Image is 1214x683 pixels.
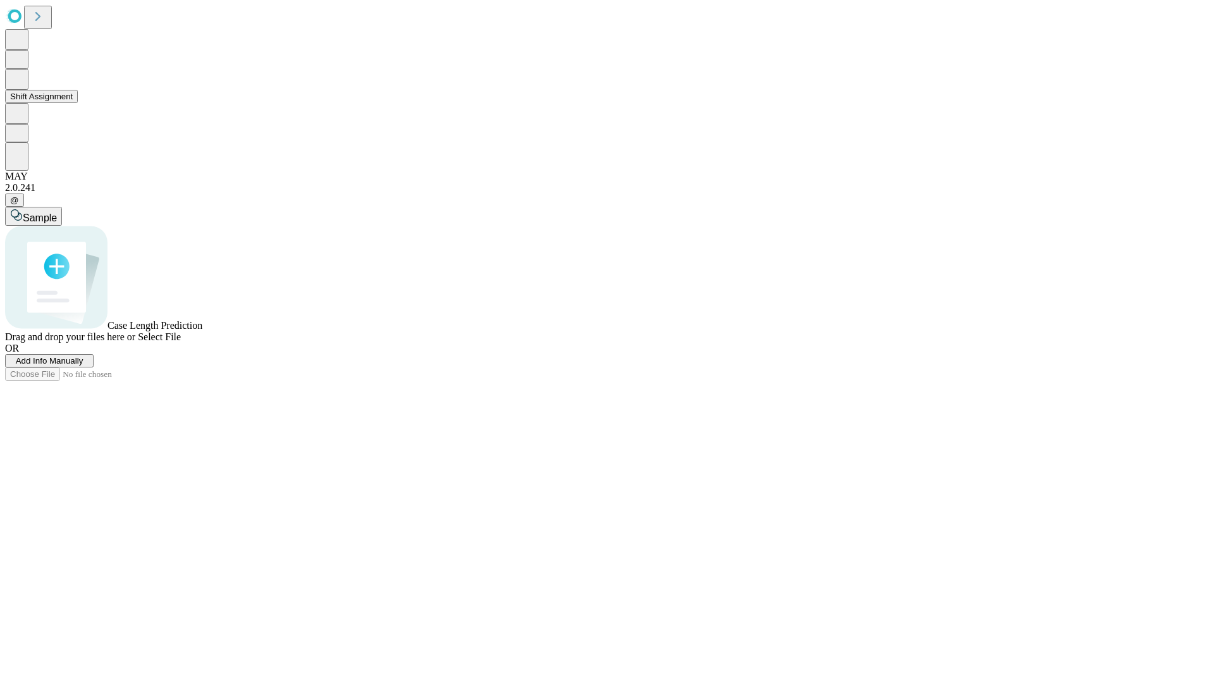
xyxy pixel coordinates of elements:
[138,331,181,342] span: Select File
[16,356,83,366] span: Add Info Manually
[5,343,19,354] span: OR
[10,195,19,205] span: @
[5,182,1209,194] div: 2.0.241
[5,194,24,207] button: @
[5,171,1209,182] div: MAY
[5,331,135,342] span: Drag and drop your files here or
[107,320,202,331] span: Case Length Prediction
[5,207,62,226] button: Sample
[5,90,78,103] button: Shift Assignment
[5,354,94,367] button: Add Info Manually
[23,212,57,223] span: Sample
